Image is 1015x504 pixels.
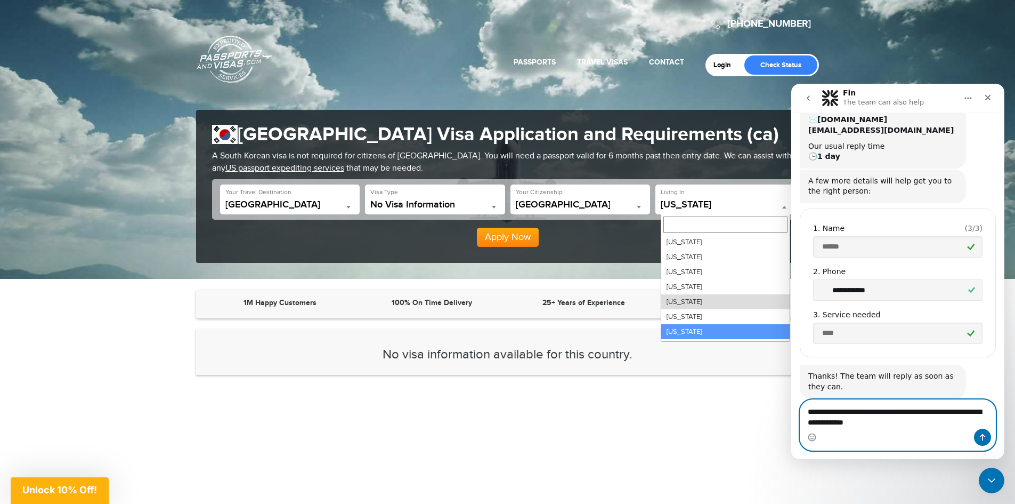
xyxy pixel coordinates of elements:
[661,309,790,324] li: [US_STATE]
[661,188,685,197] label: Living In
[225,188,291,197] label: Your Travel Destination
[661,294,790,309] li: [US_STATE]
[661,279,790,294] li: [US_STATE]
[225,163,344,173] a: US passport expediting services
[370,199,500,210] span: No Visa Information
[663,217,787,233] input: Search
[661,199,790,210] span: California
[392,298,472,307] strong: 100% On Time Delivery
[542,298,625,307] strong: 25+ Years of Experience
[661,199,790,214] span: California
[791,84,1004,459] iframe: Intercom live chat
[22,484,97,495] span: Unlock 10% Off!
[516,199,645,214] span: Philippines
[649,58,684,67] a: Contact
[212,348,803,362] h3: No visa information available for this country.
[11,477,109,504] div: Unlock 10% Off!
[516,188,563,197] label: Your Citizenship
[225,199,355,210] span: South Korea
[661,324,790,339] li: [US_STATE]
[477,228,539,247] button: Apply Now
[516,199,645,210] span: Philippines
[370,188,398,197] label: Visa Type
[744,55,817,75] a: Check Status
[713,61,738,69] a: Login
[212,150,803,175] p: A South Korean visa is not required for citizens of [GEOGRAPHIC_DATA]. You will need a passport v...
[577,58,628,67] a: Travel Visas
[225,199,355,214] span: South Korea
[243,298,316,307] strong: 1M Happy Customers
[514,58,556,67] a: Passports
[212,123,803,146] h1: [GEOGRAPHIC_DATA] Visa Application and Requirements (ca)
[370,199,500,214] span: No Visa Information
[728,18,811,30] a: [PHONE_NUMBER]
[197,35,272,83] a: Passports & [DOMAIN_NAME]
[661,235,790,250] li: [US_STATE]
[661,250,790,265] li: [US_STATE]
[661,265,790,279] li: [US_STATE]
[661,339,790,354] li: [US_STATE]
[979,468,1004,493] iframe: Intercom live chat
